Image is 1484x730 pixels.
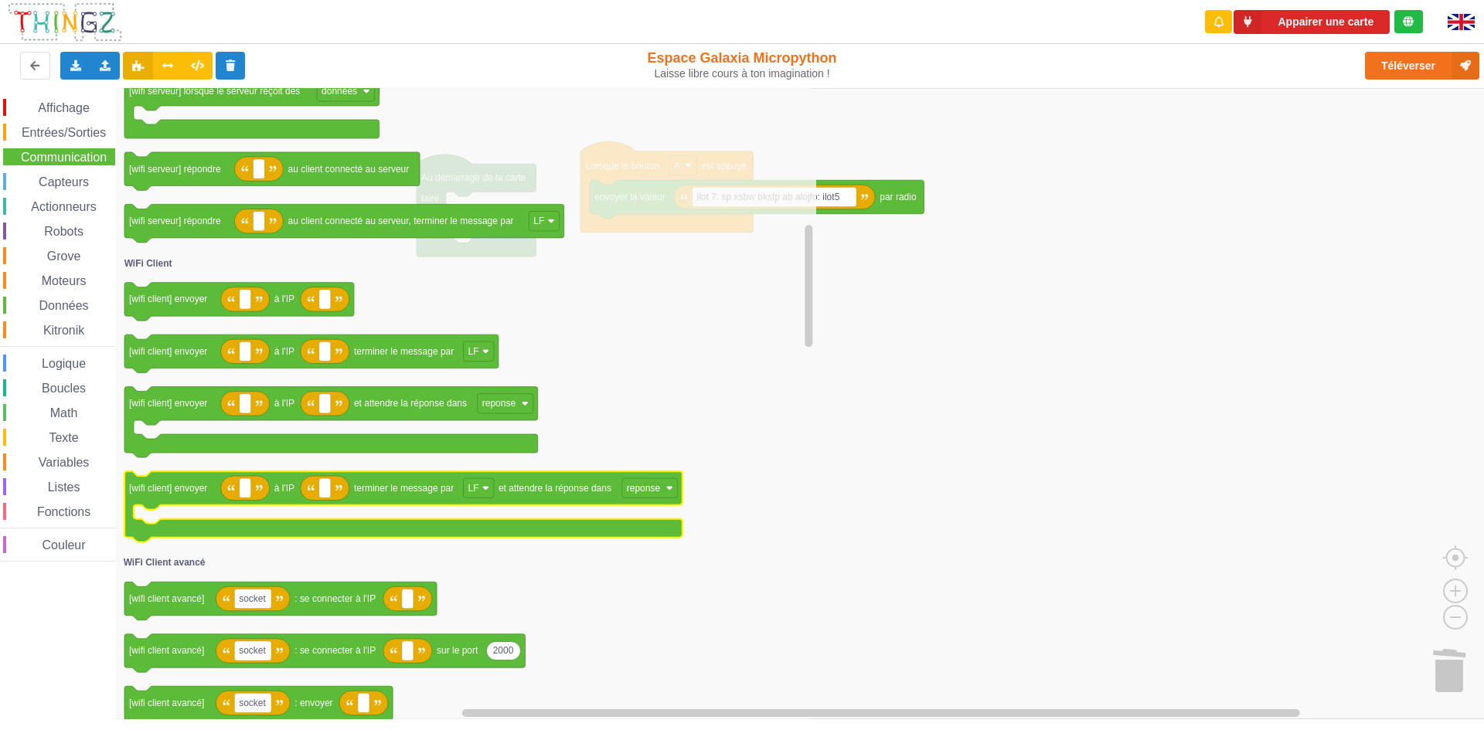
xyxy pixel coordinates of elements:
[19,151,109,164] span: Communication
[274,294,294,304] text: à l'IP
[613,49,872,80] div: Espace Galaxia Micropython
[499,483,611,494] text: et attendre la réponse dans
[274,398,294,409] text: à l'IP
[468,346,479,357] text: LF
[354,346,454,357] text: terminer le message par
[35,505,93,518] span: Fonctions
[39,274,89,287] span: Moteurs
[129,398,207,409] text: [wifi client] envoyer
[129,483,207,494] text: [wifi client] envoyer
[274,483,294,494] text: à l'IP
[288,216,514,226] text: au client connecté au serveur, terminer le message par
[46,431,80,444] span: Texte
[45,250,83,263] span: Grove
[124,557,206,568] text: WiFi Client avancé
[124,258,172,269] text: WiFi Client
[129,164,221,175] text: [wifi serveur] répondre
[1394,10,1423,33] div: Tu es connecté au serveur de création de Thingz
[437,646,478,657] text: sur le port
[129,216,221,226] text: [wifi serveur] répondre
[294,593,376,604] text: : se connecter à l'IP
[239,698,266,708] text: socket
[129,346,207,357] text: [wifi client] envoyer
[468,483,479,494] text: LF
[41,324,87,337] span: Kitronik
[39,357,88,370] span: Logique
[129,698,204,708] text: [wifi client avancé]
[354,398,467,409] text: et attendre la réponse dans
[40,538,88,552] span: Couleur
[627,483,661,494] text: reponse
[322,86,357,97] text: données
[239,593,266,604] text: socket
[1365,52,1479,80] button: Téléverser
[129,294,207,304] text: [wifi client] envoyer
[129,86,300,97] text: [wifi serveur] lorsque le serveur reçoit des
[239,646,266,657] text: socket
[36,101,91,114] span: Affichage
[19,126,108,139] span: Entrées/Sorties
[42,225,86,238] span: Robots
[493,646,514,657] text: 2000
[46,480,83,494] span: Listes
[36,456,92,469] span: Variables
[1448,14,1475,30] img: gb.png
[36,175,91,188] span: Capteurs
[294,646,376,657] text: : se connecter à l'IP
[1234,10,1390,34] button: Appairer une carte
[37,299,91,312] span: Données
[613,67,872,80] div: Laisse libre cours à ton imagination !
[48,406,80,419] span: Math
[129,646,204,657] text: [wifi client avancé]
[534,216,545,226] text: LF
[288,164,410,175] text: au client connecté au serveur
[39,382,88,395] span: Boucles
[482,398,516,409] text: reponse
[354,483,454,494] text: terminer le message par
[29,200,99,213] span: Actionneurs
[294,698,332,708] text: : envoyer
[7,2,123,42] img: thingz_logo.png
[129,593,204,604] text: [wifi client avancé]
[274,346,294,357] text: à l'IP
[880,192,917,202] text: par radio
